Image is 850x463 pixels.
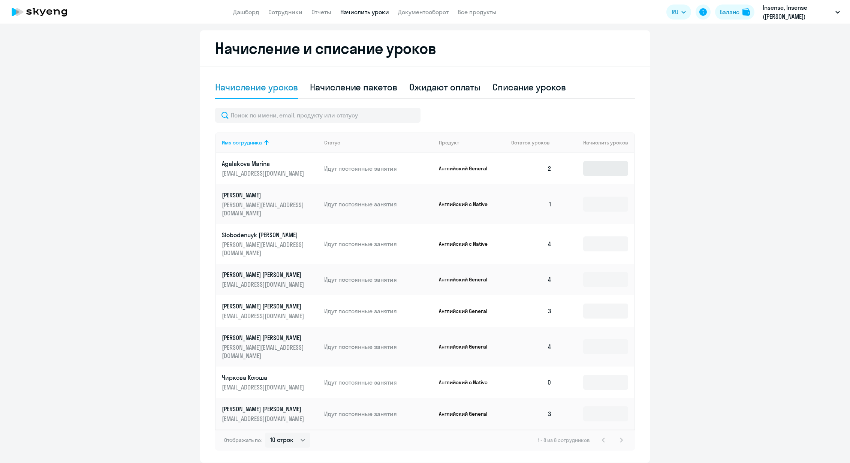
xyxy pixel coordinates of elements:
p: Идут постоянные занятия [324,378,433,386]
p: [EMAIL_ADDRESS][DOMAIN_NAME] [222,312,306,320]
p: Идут постоянные занятия [324,240,433,248]
a: [PERSON_NAME] [PERSON_NAME][EMAIL_ADDRESS][DOMAIN_NAME] [222,302,318,320]
img: balance [742,8,750,16]
a: Начислить уроки [340,8,389,16]
a: Agalakova Marina[EMAIL_ADDRESS][DOMAIN_NAME] [222,159,318,177]
span: RU [672,8,678,17]
p: Английский с Native [439,201,495,207]
p: [EMAIL_ADDRESS][DOMAIN_NAME] [222,280,306,289]
div: Продукт [439,139,506,146]
div: Начисление уроков [215,81,298,93]
td: 4 [505,264,558,295]
p: Идут постоянные занятия [324,307,433,315]
span: 1 - 8 из 8 сотрудников [538,437,590,443]
div: Ожидают оплаты [409,81,481,93]
p: [PERSON_NAME] [PERSON_NAME] [222,405,306,413]
input: Поиск по имени, email, продукту или статусу [215,108,421,123]
p: Идут постоянные занятия [324,164,433,173]
p: Английский General [439,410,495,417]
a: Slobodenuyk [PERSON_NAME][PERSON_NAME][EMAIL_ADDRESS][DOMAIN_NAME] [222,231,318,257]
p: Английский General [439,343,495,350]
a: [PERSON_NAME] [PERSON_NAME][EMAIL_ADDRESS][DOMAIN_NAME] [222,405,318,423]
div: Имя сотрудника [222,139,262,146]
td: 2 [505,153,558,184]
a: [PERSON_NAME] [PERSON_NAME][EMAIL_ADDRESS][DOMAIN_NAME] [222,271,318,289]
div: Списание уроков [492,81,566,93]
p: Английский General [439,165,495,172]
td: 4 [505,224,558,264]
a: [PERSON_NAME][PERSON_NAME][EMAIL_ADDRESS][DOMAIN_NAME] [222,191,318,217]
a: Дашборд [233,8,259,16]
div: Имя сотрудника [222,139,318,146]
button: Insense, Insense ([PERSON_NAME]) [759,3,844,21]
p: [EMAIL_ADDRESS][DOMAIN_NAME] [222,383,306,391]
a: [PERSON_NAME] [PERSON_NAME][PERSON_NAME][EMAIL_ADDRESS][DOMAIN_NAME] [222,334,318,360]
td: 3 [505,398,558,430]
button: Балансbalance [715,5,754,20]
a: Отчеты [311,8,331,16]
p: Английский с Native [439,241,495,247]
p: Идут постоянные занятия [324,200,433,208]
p: Идут постоянные занятия [324,343,433,351]
p: [PERSON_NAME] [PERSON_NAME] [222,302,306,310]
p: Agalakova Marina [222,159,306,168]
span: Отображать по: [224,437,262,443]
td: 1 [505,184,558,224]
p: Английский General [439,308,495,314]
p: Чиркова Ксюша [222,373,306,382]
p: Slobodenuyk [PERSON_NAME] [222,231,306,239]
p: [PERSON_NAME][EMAIL_ADDRESS][DOMAIN_NAME] [222,343,306,360]
p: Insense, Insense ([PERSON_NAME]) [763,3,832,21]
p: [PERSON_NAME] [PERSON_NAME] [222,271,306,279]
p: Английский с Native [439,379,495,386]
p: [PERSON_NAME][EMAIL_ADDRESS][DOMAIN_NAME] [222,201,306,217]
a: Чиркова Ксюша[EMAIL_ADDRESS][DOMAIN_NAME] [222,373,318,391]
button: RU [666,5,691,20]
p: Идут постоянные занятия [324,275,433,284]
span: Остаток уроков [511,139,550,146]
a: Сотрудники [268,8,302,16]
div: Статус [324,139,340,146]
p: [EMAIL_ADDRESS][DOMAIN_NAME] [222,415,306,423]
div: Статус [324,139,433,146]
h2: Начисление и списание уроков [215,39,635,57]
div: Начисление пакетов [310,81,397,93]
div: Продукт [439,139,459,146]
p: [PERSON_NAME] [PERSON_NAME] [222,334,306,342]
a: Все продукты [458,8,497,16]
td: 4 [505,327,558,367]
p: Английский General [439,276,495,283]
td: 0 [505,367,558,398]
p: Идут постоянные занятия [324,410,433,418]
p: [PERSON_NAME][EMAIL_ADDRESS][DOMAIN_NAME] [222,241,306,257]
td: 3 [505,295,558,327]
div: Остаток уроков [511,139,558,146]
th: Начислить уроков [558,132,634,153]
div: Баланс [720,8,739,17]
p: [EMAIL_ADDRESS][DOMAIN_NAME] [222,169,306,177]
a: Документооборот [398,8,449,16]
p: [PERSON_NAME] [222,191,306,199]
